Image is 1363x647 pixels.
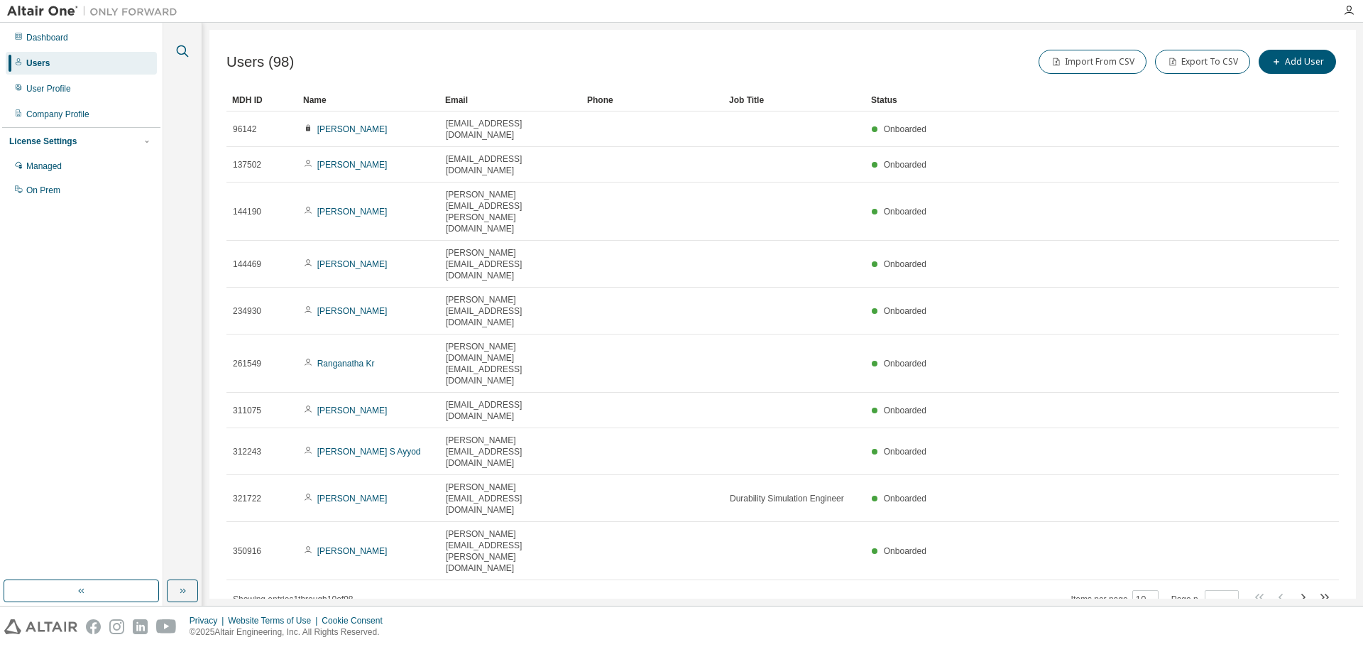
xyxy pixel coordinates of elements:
span: Durability Simulation Engineer [730,493,844,504]
a: [PERSON_NAME] [317,160,388,170]
span: [PERSON_NAME][EMAIL_ADDRESS][DOMAIN_NAME] [446,247,575,281]
p: © 2025 Altair Engineering, Inc. All Rights Reserved. [190,626,391,638]
span: Onboarded [884,406,926,415]
div: Users [26,58,50,69]
div: Cookie Consent [322,615,390,626]
span: [PERSON_NAME][EMAIL_ADDRESS][DOMAIN_NAME] [446,294,575,328]
img: linkedin.svg [133,619,148,634]
a: [PERSON_NAME] [317,406,388,415]
img: instagram.svg [109,619,124,634]
span: [PERSON_NAME][EMAIL_ADDRESS][DOMAIN_NAME] [446,435,575,469]
span: Onboarded [884,160,926,170]
span: Onboarded [884,259,926,269]
button: 10 [1136,594,1155,605]
span: Page n. [1171,590,1239,609]
a: [PERSON_NAME] [317,546,388,556]
span: 261549 [233,358,261,369]
span: 311075 [233,405,261,416]
span: 96142 [233,124,256,135]
a: [PERSON_NAME] [317,207,388,217]
img: Altair One [7,4,185,18]
span: [PERSON_NAME][EMAIL_ADDRESS][DOMAIN_NAME] [446,482,575,516]
a: [PERSON_NAME] [317,124,388,134]
div: On Prem [26,185,60,196]
div: Phone [587,89,718,112]
span: 234930 [233,305,261,317]
span: Items per page [1071,590,1159,609]
span: Showing entries 1 through 10 of 98 [233,594,354,604]
img: youtube.svg [156,619,177,634]
button: Export To CSV [1155,50,1250,74]
div: User Profile [26,83,71,94]
div: Company Profile [26,109,89,120]
span: 312243 [233,446,261,457]
span: Users (98) [226,54,294,70]
span: [PERSON_NAME][DOMAIN_NAME][EMAIL_ADDRESS][DOMAIN_NAME] [446,341,575,386]
span: 321722 [233,493,261,504]
span: [PERSON_NAME][EMAIL_ADDRESS][PERSON_NAME][DOMAIN_NAME] [446,528,575,574]
div: MDH ID [232,89,292,112]
button: Add User [1259,50,1336,74]
span: Onboarded [884,447,926,457]
div: Managed [26,161,62,172]
img: altair_logo.svg [4,619,77,634]
a: [PERSON_NAME] [317,306,388,316]
div: Website Terms of Use [228,615,322,626]
span: [PERSON_NAME][EMAIL_ADDRESS][PERSON_NAME][DOMAIN_NAME] [446,189,575,234]
span: 137502 [233,159,261,170]
span: Onboarded [884,207,926,217]
a: [PERSON_NAME] [317,259,388,269]
div: Privacy [190,615,228,626]
span: Onboarded [884,546,926,556]
a: [PERSON_NAME] S Ayyod [317,447,421,457]
div: Status [871,89,1265,112]
a: Ranganatha Kr [317,359,375,369]
span: 350916 [233,545,261,557]
div: Name [303,89,434,112]
span: Onboarded [884,359,926,369]
span: [EMAIL_ADDRESS][DOMAIN_NAME] [446,399,575,422]
a: [PERSON_NAME] [317,494,388,504]
span: [EMAIL_ADDRESS][DOMAIN_NAME] [446,153,575,176]
div: License Settings [9,136,77,147]
img: facebook.svg [86,619,101,634]
span: Onboarded [884,124,926,134]
span: Onboarded [884,306,926,316]
button: Import From CSV [1039,50,1146,74]
div: Job Title [729,89,860,112]
div: Email [445,89,576,112]
span: 144190 [233,206,261,217]
span: [EMAIL_ADDRESS][DOMAIN_NAME] [446,118,575,141]
span: 144469 [233,259,261,270]
span: Onboarded [884,494,926,504]
div: Dashboard [26,32,68,43]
